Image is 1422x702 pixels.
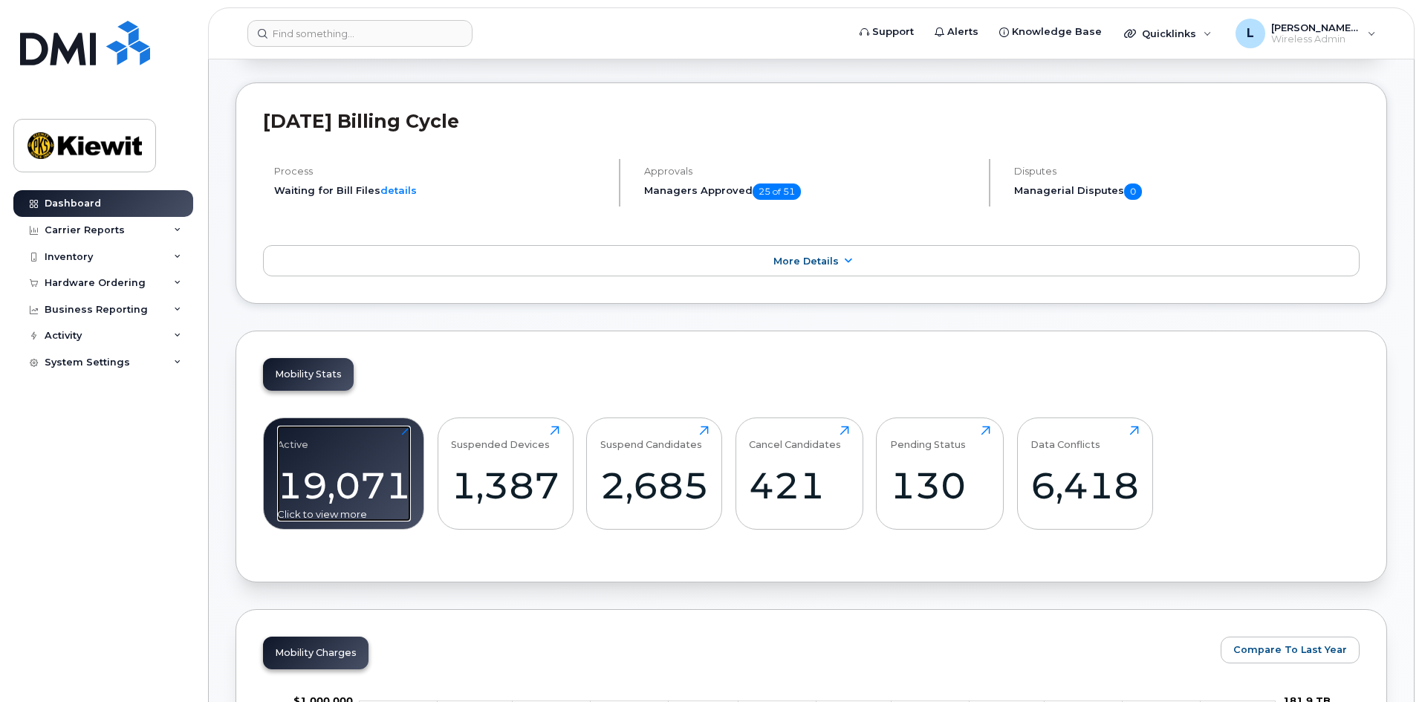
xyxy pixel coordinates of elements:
[1233,643,1347,657] span: Compare To Last Year
[1030,426,1100,450] div: Data Conflicts
[1014,166,1360,177] h4: Disputes
[749,464,849,507] div: 421
[1114,19,1222,48] div: Quicklinks
[849,17,924,47] a: Support
[451,426,550,450] div: Suspended Devices
[1247,25,1254,42] span: L
[1142,27,1196,39] span: Quicklinks
[263,110,1360,132] h2: [DATE] Billing Cycle
[1012,25,1102,39] span: Knowledge Base
[277,464,411,507] div: 19,071
[277,507,411,521] div: Click to view more
[600,464,709,507] div: 2,685
[749,426,849,521] a: Cancel Candidates421
[1124,183,1142,200] span: 0
[749,426,841,450] div: Cancel Candidates
[380,184,417,196] a: details
[247,20,473,47] input: Find something...
[644,166,976,177] h4: Approvals
[947,25,978,39] span: Alerts
[1271,33,1360,45] span: Wireless Admin
[989,17,1112,47] a: Knowledge Base
[1357,637,1411,691] iframe: Messenger Launcher
[753,183,801,200] span: 25 of 51
[644,183,976,200] h5: Managers Approved
[1221,637,1360,663] button: Compare To Last Year
[451,464,559,507] div: 1,387
[872,25,914,39] span: Support
[1225,19,1386,48] div: Lara.Damiana
[600,426,702,450] div: Suspend Candidates
[1014,183,1360,200] h5: Managerial Disputes
[924,17,989,47] a: Alerts
[274,166,606,177] h4: Process
[277,426,411,521] a: Active19,071Click to view more
[773,256,839,267] span: More Details
[1271,22,1360,33] span: [PERSON_NAME].[PERSON_NAME]
[1030,464,1139,507] div: 6,418
[600,426,709,521] a: Suspend Candidates2,685
[890,426,990,521] a: Pending Status130
[890,426,966,450] div: Pending Status
[274,183,606,198] li: Waiting for Bill Files
[277,426,308,450] div: Active
[1030,426,1139,521] a: Data Conflicts6,418
[451,426,559,521] a: Suspended Devices1,387
[890,464,990,507] div: 130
